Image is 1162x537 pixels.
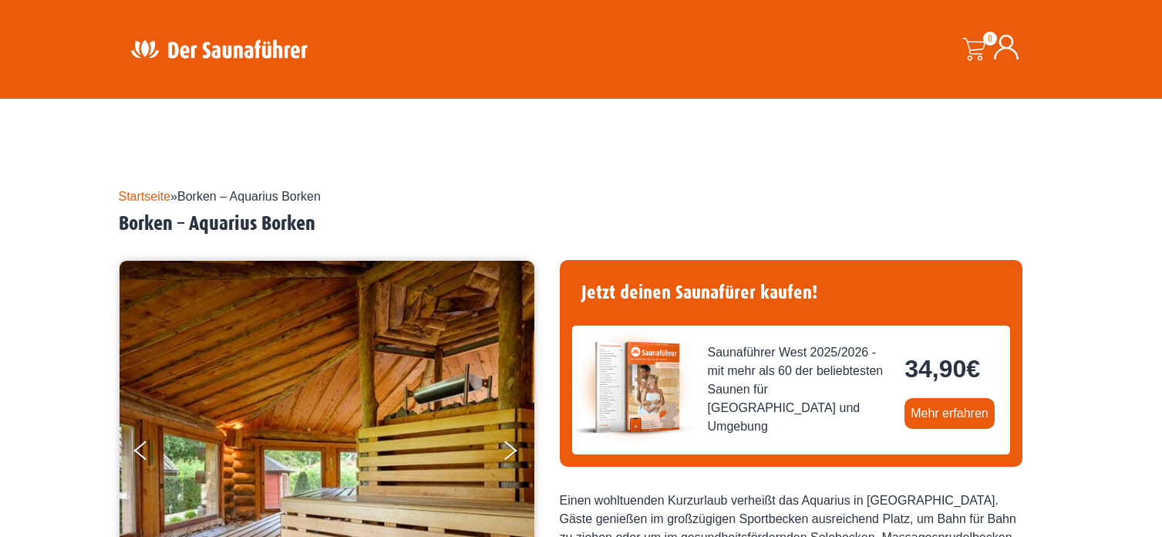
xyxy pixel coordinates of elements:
[119,190,171,203] a: Startseite
[501,434,540,473] button: Next
[708,343,893,436] span: Saunaführer West 2025/2026 - mit mehr als 60 der beliebtesten Saunen für [GEOGRAPHIC_DATA] und Um...
[904,398,995,429] a: Mehr erfahren
[904,355,980,383] bdi: 34,90
[983,32,997,46] span: 0
[177,190,321,203] span: Borken – Aquarius Borken
[119,190,321,203] span: »
[966,355,980,383] span: €
[572,326,696,449] img: der-saunafuehrer-2025-west.jpg
[119,212,1044,236] h2: Borken – Aquarius Borken
[134,434,173,473] button: Previous
[572,272,1010,313] h4: Jetzt deinen Saunafürer kaufen!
